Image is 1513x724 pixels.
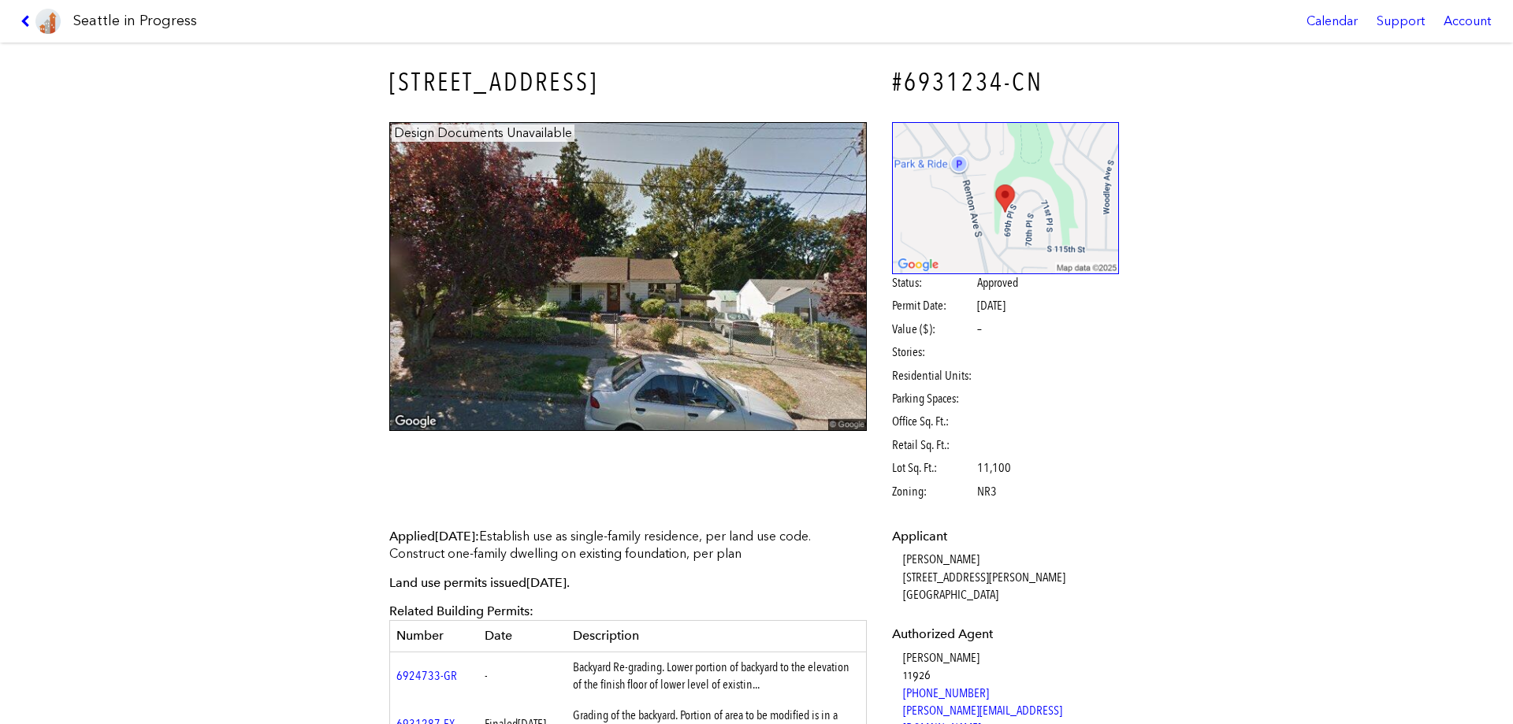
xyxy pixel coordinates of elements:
[892,367,975,384] span: Residential Units:
[903,551,1120,603] dd: [PERSON_NAME] [STREET_ADDRESS][PERSON_NAME] [GEOGRAPHIC_DATA]
[977,274,1018,291] span: Approved
[73,11,197,31] h1: Seattle in Progress
[892,413,975,430] span: Office Sq. Ft.:
[892,343,975,361] span: Stories:
[435,529,475,544] span: [DATE]
[389,603,533,618] span: Related Building Permits:
[389,574,867,592] p: Land use permits issued .
[892,483,975,500] span: Zoning:
[892,436,975,454] span: Retail Sq. Ft.:
[392,124,574,142] figcaption: Design Documents Unavailable
[892,390,975,407] span: Parking Spaces:
[478,652,567,700] td: -
[892,297,975,314] span: Permit Date:
[526,575,567,590] span: [DATE]
[389,65,867,100] h3: [STREET_ADDRESS]
[977,321,982,338] span: –
[977,298,1006,313] span: [DATE]
[35,9,61,34] img: favicon-96x96.png
[892,459,975,477] span: Lot Sq. Ft.:
[396,668,457,683] a: 6924733-GR
[389,529,479,544] span: Applied :
[903,685,989,700] a: [PHONE_NUMBER]
[892,528,1120,545] dt: Applicant
[478,621,567,652] th: Date
[567,621,867,652] th: Description
[389,528,867,563] p: Establish use as single-family residence, per land use code. Construct one-family dwelling on exi...
[892,65,1120,100] h4: #6931234-CN
[892,626,1120,643] dt: Authorized Agent
[892,122,1120,274] img: staticmap
[892,274,975,291] span: Status:
[389,122,867,432] img: 11441_69TH_PL_S_SEATTLE.jpg
[977,483,997,500] span: NR3
[567,652,867,700] td: Backyard Re-grading. Lower portion of backyard to the elevation of the finish floor of lower leve...
[977,459,1011,477] span: 11,100
[390,621,478,652] th: Number
[892,321,975,338] span: Value ($):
